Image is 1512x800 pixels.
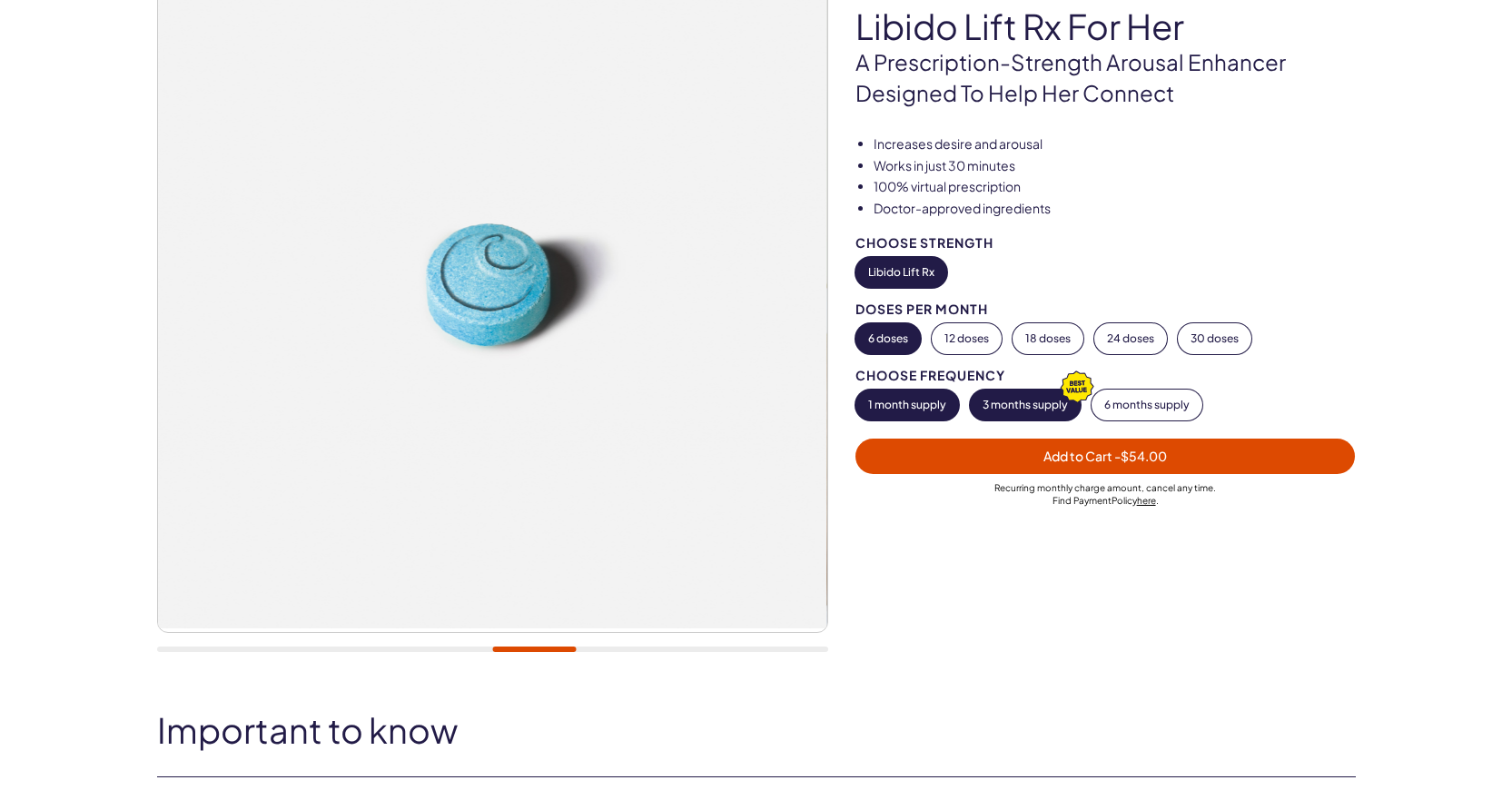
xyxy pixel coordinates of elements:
[855,323,921,354] button: 6 doses
[874,135,1356,153] li: Increases desire and arousal
[855,47,1356,108] p: A prescription-strength arousal enhancer designed to help her connect
[874,157,1356,175] li: Works in just 30 minutes
[855,439,1356,474] button: Add to Cart -$54.00
[1013,323,1083,354] button: 18 doses
[932,323,1002,354] button: 12 doses
[1094,323,1167,354] button: 24 doses
[1114,448,1167,464] span: - $54.00
[1137,495,1156,506] a: here
[855,390,959,420] button: 1 month supply
[855,257,947,288] button: Libido Lift Rx
[970,390,1081,420] button: 3 months supply
[855,481,1356,507] div: Recurring monthly charge amount , cancel any time. Policy .
[855,302,1356,316] div: Doses per Month
[1043,448,1167,464] span: Add to Cart
[1052,495,1112,506] span: Find Payment
[855,7,1356,45] h1: Libido Lift Rx For Her
[1092,390,1202,420] button: 6 months supply
[855,369,1356,382] div: Choose Frequency
[874,200,1356,218] li: Doctor-approved ingredients
[874,178,1356,196] li: 100% virtual prescription
[855,236,1356,250] div: Choose Strength
[1178,323,1251,354] button: 30 doses
[157,711,1356,749] h2: Important to know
